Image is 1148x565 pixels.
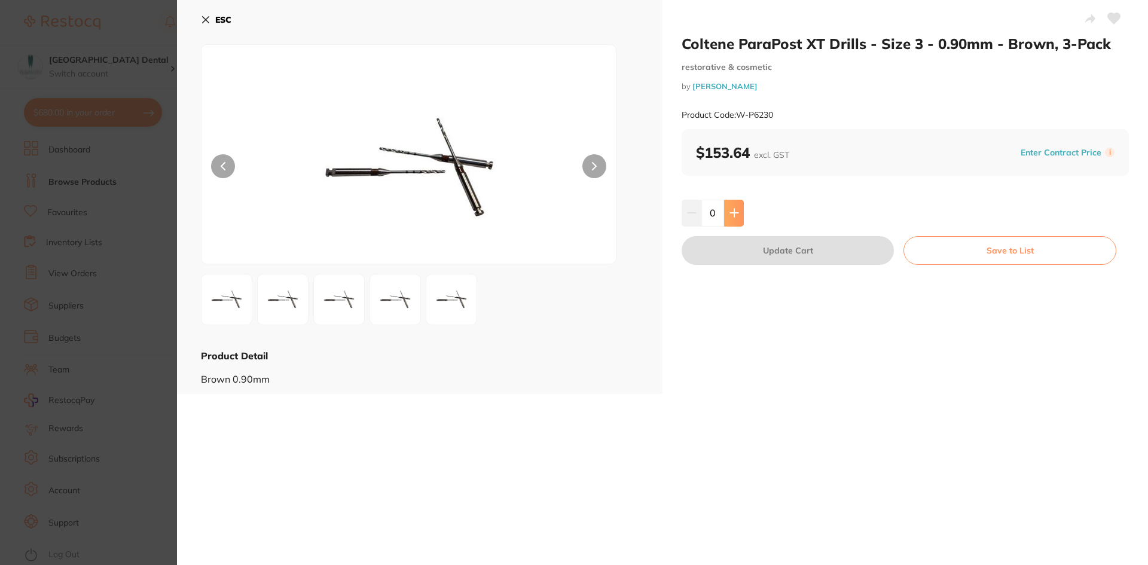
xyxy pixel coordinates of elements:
small: Product Code: W-P6230 [682,110,773,120]
img: Mi5qcGc [261,278,304,321]
button: ESC [201,10,231,30]
span: excl. GST [754,149,789,160]
b: $153.64 [696,143,789,161]
div: message notification from Restocq, 44m ago. It has been 14 days since you have started your Resto... [18,25,221,65]
p: Message from Restocq, sent 44m ago [52,46,206,57]
label: i [1105,148,1115,157]
p: It has been 14 days since you have started your Restocq journey. We wanted to do a check in and s... [52,34,206,46]
img: Profile image for Restocq [27,36,46,55]
a: [PERSON_NAME] [692,81,758,91]
img: NS5qcGc [430,278,473,321]
b: Product Detail [201,350,268,362]
small: by [682,82,1129,91]
button: Update Cart [682,236,894,265]
b: ESC [215,14,231,25]
button: Save to List [903,236,1116,265]
small: restorative & cosmetic [682,62,1129,72]
div: Brown 0.90mm [201,362,639,384]
img: My5qcGc [317,278,361,321]
button: Enter Contract Price [1017,147,1105,158]
img: NC5qcGc [374,278,417,321]
img: anBn [285,75,533,264]
img: anBn [205,278,248,321]
h2: Coltene ParaPost XT Drills - Size 3 - 0.90mm - Brown, 3-Pack [682,35,1129,53]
